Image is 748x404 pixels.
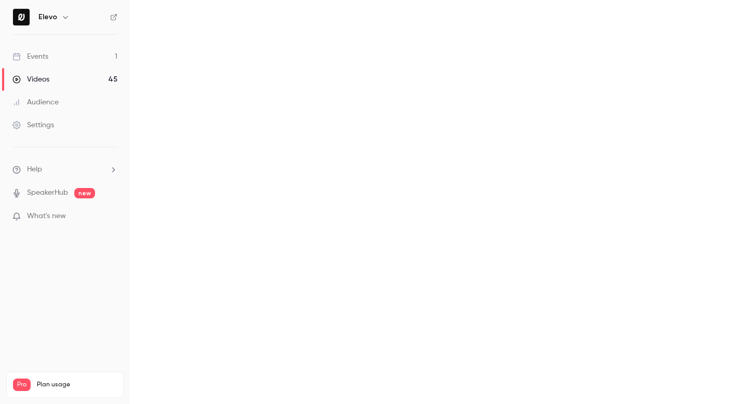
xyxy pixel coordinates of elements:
[13,379,31,391] span: Pro
[12,120,54,130] div: Settings
[12,51,48,62] div: Events
[12,74,49,85] div: Videos
[13,9,30,25] img: Elevo
[74,188,95,198] span: new
[27,211,66,222] span: What's new
[12,164,117,175] li: help-dropdown-opener
[27,187,68,198] a: SpeakerHub
[12,97,59,107] div: Audience
[94,391,117,400] p: / 300
[13,391,33,400] p: Videos
[27,164,42,175] span: Help
[94,393,101,399] span: 45
[38,12,57,22] h6: Elevo
[105,212,117,221] iframe: Noticeable Trigger
[37,381,117,389] span: Plan usage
